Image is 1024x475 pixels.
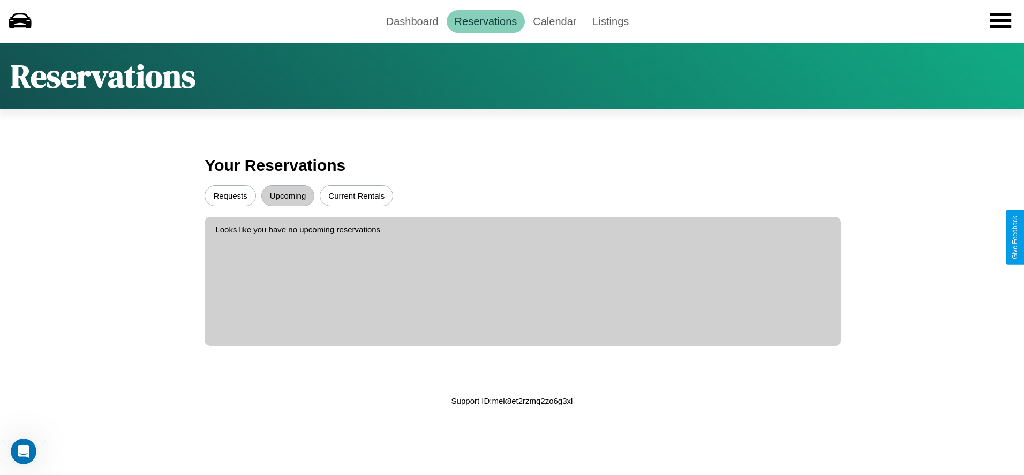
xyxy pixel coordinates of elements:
h1: Reservations [11,54,195,98]
a: Reservations [447,10,525,33]
a: Listings [584,10,637,33]
a: Dashboard [378,10,447,33]
h3: Your Reservations [205,151,819,180]
p: Support ID: mek8et2rzmq2zo6g3xl [451,394,573,408]
button: Upcoming [261,185,315,206]
button: Requests [205,185,255,206]
p: Looks like you have no upcoming reservations [215,222,830,237]
button: Current Rentals [320,185,393,206]
a: Calendar [525,10,584,33]
div: Give Feedback [1011,216,1019,259]
iframe: Intercom live chat [11,439,36,464]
